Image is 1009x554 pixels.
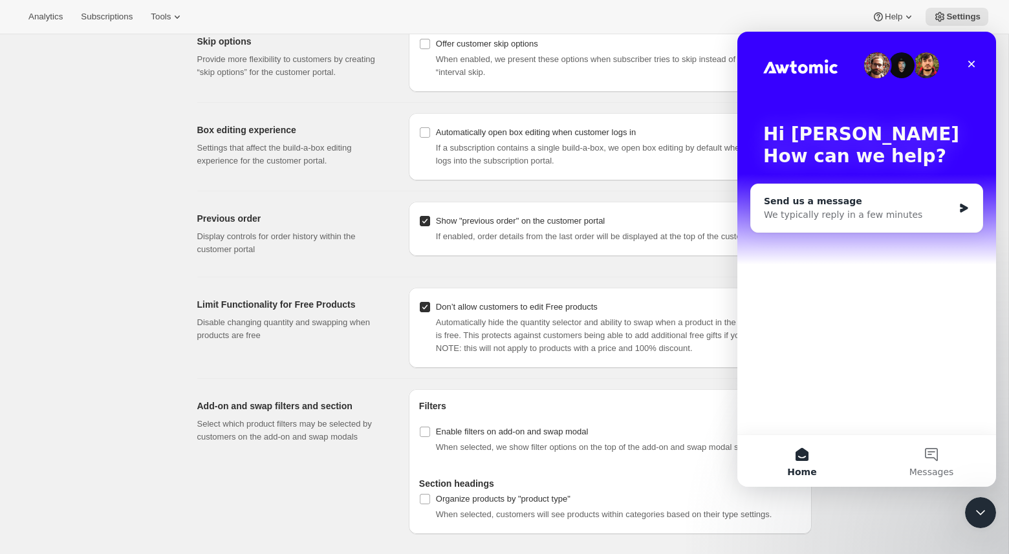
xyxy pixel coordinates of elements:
span: Settings [946,12,981,22]
p: Select which product filters may be selected by customers on the add-on and swap modals [197,418,388,443]
div: Organize products by "product type" [436,493,570,506]
div: Don’t allow customers to edit Free products [436,301,598,314]
p: Disable changing quantity and swapping when products are free [197,316,388,342]
div: Enable filters on add-on and swap modal [436,425,589,438]
h2: Limit Functionality for Free Products [197,298,388,311]
span: If a subscription contains a single build-a-box, we open box editing by default when the customer... [436,143,796,165]
span: When enabled, we present these options when subscriber tries to skip instead of the typical “inte... [436,54,776,77]
span: Subscriptions [81,12,133,22]
h4: Section headings [419,477,801,490]
p: Settings that affect the build-a-box editing experience for the customer portal. [197,142,388,167]
span: Offer customer skip options [436,39,538,48]
span: If enabled, order details from the last order will be displayed at the top of the customer portal. [436,231,781,241]
p: Display controls for order history within the customer portal [197,230,388,256]
span: Help [885,12,902,22]
span: Tools [151,12,171,22]
h2: Skip options [197,35,388,48]
h2: Add-on and swap filters and section [197,400,388,412]
h4: Filters [419,400,801,412]
iframe: Intercom live chat [965,497,996,528]
button: Settings [926,8,988,26]
span: When selected, customers will see products within categories based on their type settings. [436,509,772,519]
button: Tools [143,8,191,26]
button: Help [864,8,923,26]
span: When selected, we show filter options on the top of the add-on and swap modal screens. [436,442,766,452]
button: Analytics [21,8,71,26]
div: Automatically open box editing when customer logs in [436,126,636,139]
button: Subscriptions [73,8,140,26]
span: Analytics [28,12,63,22]
iframe: Intercom live chat [737,32,996,487]
h2: Box editing experience [197,123,388,136]
p: Provide more flexibility to customers by creating “skip options” for the customer portal. [197,53,388,79]
div: Show "previous order" on the customer portal [436,215,605,228]
span: Automatically hide the quantity selector and ability to swap when a product in the customer porta... [436,317,796,353]
h2: Previous order [197,212,388,225]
